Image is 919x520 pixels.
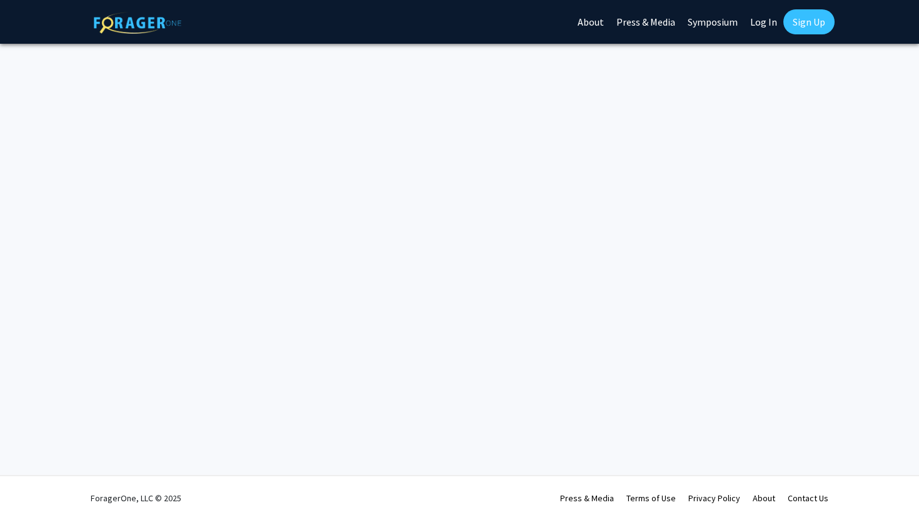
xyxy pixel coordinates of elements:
div: ForagerOne, LLC © 2025 [91,476,181,520]
a: Sign Up [783,9,835,34]
a: Press & Media [560,492,614,504]
a: Contact Us [788,492,828,504]
a: Privacy Policy [688,492,740,504]
img: ForagerOne Logo [94,12,181,34]
a: Terms of Use [626,492,676,504]
a: About [753,492,775,504]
